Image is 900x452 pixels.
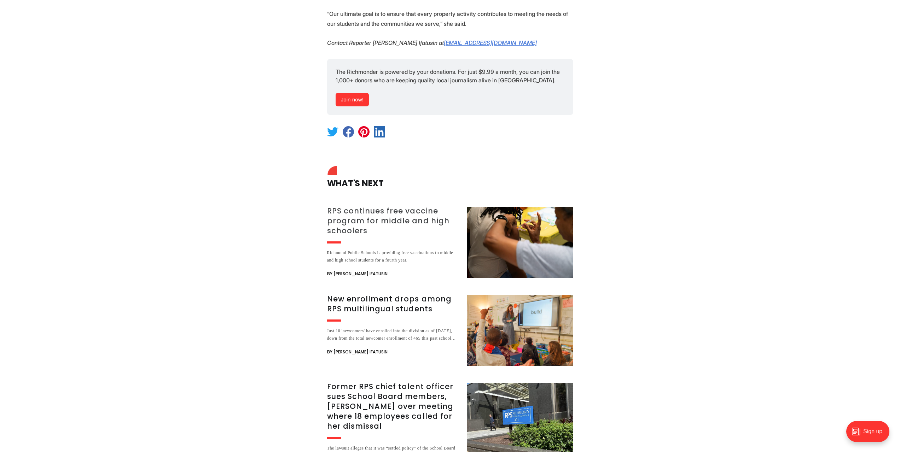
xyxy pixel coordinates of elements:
[327,206,459,236] h3: RPS continues free vaccine program for middle and high schoolers
[444,39,537,46] a: [EMAIL_ADDRESS][DOMAIN_NAME]
[327,39,444,46] em: Contact Reporter [PERSON_NAME] Ifatusin at
[840,417,900,452] iframe: portal-trigger
[467,295,573,366] img: New enrollment drops among RPS multilingual students
[327,9,573,29] p: “Our ultimate goal is to ensure that every property activity contributes to meeting the needs of ...
[336,93,369,106] a: Join now!
[327,207,573,278] a: RPS continues free vaccine program for middle and high schoolers Richmond Public Schools is provi...
[327,270,388,278] span: By [PERSON_NAME] Ifatusin
[327,348,388,356] span: By [PERSON_NAME] Ifatusin
[467,207,573,278] img: RPS continues free vaccine program for middle and high schoolers
[327,294,459,314] h3: New enrollment drops among RPS multilingual students
[327,249,459,264] div: Richmond Public Schools is providing free vaccinations to middle and high school students for a f...
[336,68,561,84] span: The Richmonder is powered by your donations. For just $9.99 a month, you can join the 1,000+ dono...
[327,382,459,431] h3: Former RPS chief talent officer sues School Board members, [PERSON_NAME] over meeting where 18 em...
[327,327,459,342] div: Just 10 'newcomers' have enrolled into the division as of [DATE], down from the total newcomer en...
[327,168,573,190] h4: What's Next
[327,295,573,366] a: New enrollment drops among RPS multilingual students Just 10 'newcomers' have enrolled into the d...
